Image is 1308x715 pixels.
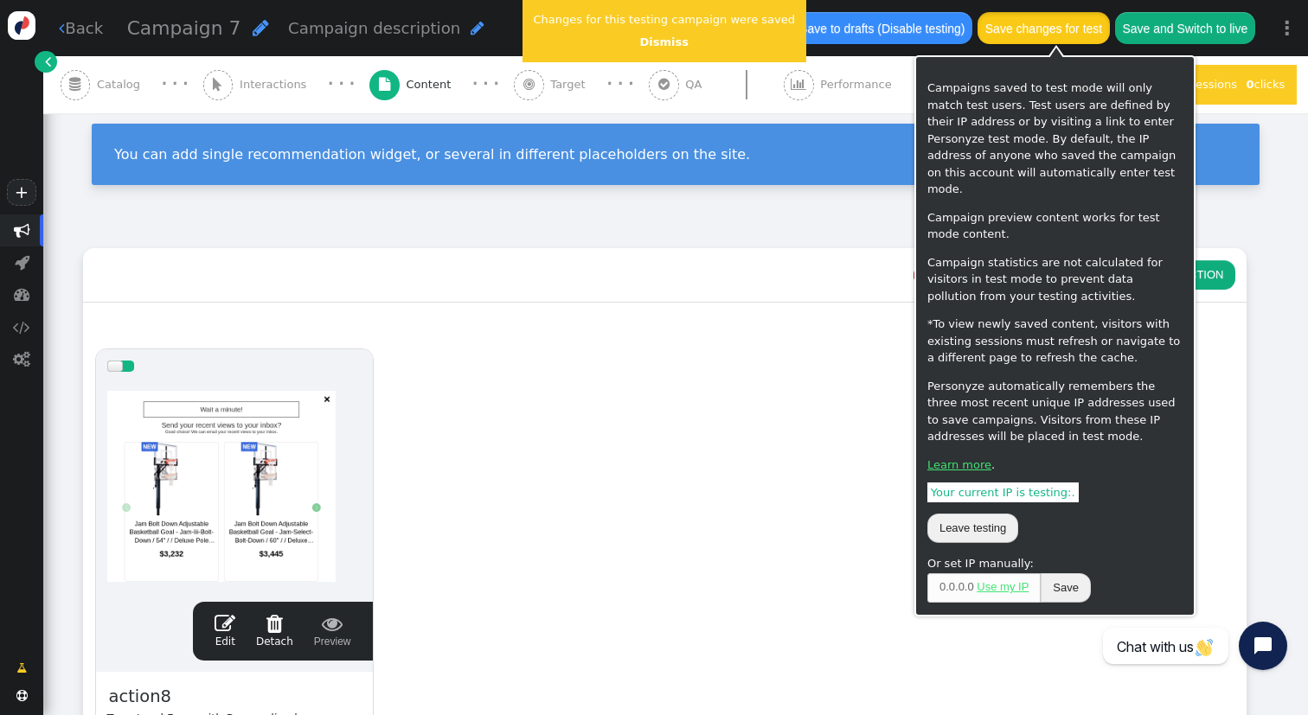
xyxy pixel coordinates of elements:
b: 0 [1246,78,1253,91]
div: · · · [472,73,499,95]
a:  Interactions · · · [203,56,369,113]
span:  [16,660,27,677]
div: Or set IP manually: [927,555,1183,572]
span: Content [407,76,458,93]
p: Campaign preview content works for test mode content. [927,209,1183,243]
span: impressions [1162,78,1237,91]
span: 0 [949,580,955,593]
span: Performance [820,76,898,93]
a: ⋮ [1266,3,1308,54]
span: Detach [256,613,293,648]
span: 0 [939,580,946,593]
span:  [215,613,235,634]
div: You can add single recommendation widget, or several in different placeholders on the site. [114,146,1237,163]
p: *To view newly saved content, visitors with existing sessions must refresh or navigate to a diffe... [927,316,1183,367]
button: Save [1041,573,1091,603]
p: . [927,456,1183,474]
img: logo-icon.svg [8,11,36,40]
span:  [13,319,30,335]
a:  Catalog · · · [61,56,203,113]
span: Preview [314,613,351,649]
span: Your current IP is testing: . [927,482,1079,502]
span:  [379,78,390,91]
button: Save to drafts (Disable testing) [792,12,972,43]
a:  Performance [784,56,928,113]
button: Leave testing [927,514,1018,543]
span:  [14,286,30,303]
p: Campaigns saved to test mode will only match test users. Test users are defined by their IP addre... [927,80,1183,198]
span:  [15,254,29,271]
span: . . . [927,573,1041,603]
a: Edit [215,613,235,649]
a: Learn more [927,458,991,471]
a: Use my IP [977,580,1029,593]
span: 0 [959,580,965,593]
span:  [256,613,293,634]
p: Campaign statistics are not calculated for visitors in test mode to prevent data pollution from y... [927,254,1183,305]
a:  QA [649,56,784,113]
a: + [7,179,36,206]
span: QA [685,76,708,93]
span:  [16,690,28,701]
span:  [471,20,484,36]
span: Campaign 7 [127,17,241,39]
a:  Target · · · [514,56,649,113]
span:  [314,613,351,634]
span: clicks [1246,78,1285,91]
a: Detach [256,613,293,649]
a:  Content · · · [369,56,514,113]
span:  [13,351,30,367]
button: Save and Switch to live [1115,12,1255,43]
span:  [59,20,65,36]
span:  [658,78,670,91]
span:  [523,78,535,91]
span:  [213,78,222,91]
a: Back [59,16,103,40]
span: 0 [967,580,973,593]
span:  [14,222,30,239]
span: Catalog [97,76,147,93]
span: Campaign description [288,19,460,37]
button: Save changes for test [978,12,1109,43]
a:  [5,654,38,683]
div: · · · [328,73,355,95]
a: Preview [314,613,351,649]
p: Personyze automatically remembers the three most recent unique IP addresses used to save campaign... [927,378,1183,445]
span:  [45,53,51,70]
span:  [69,78,80,91]
span: Interactions [240,76,313,93]
div: · · · [162,73,189,95]
span: action8 [107,683,173,710]
span:  [253,18,269,37]
a:  [35,51,56,73]
span: Target [550,76,592,93]
div: · · · [607,73,634,95]
a: Dismiss [640,35,689,48]
span:  [791,78,806,91]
